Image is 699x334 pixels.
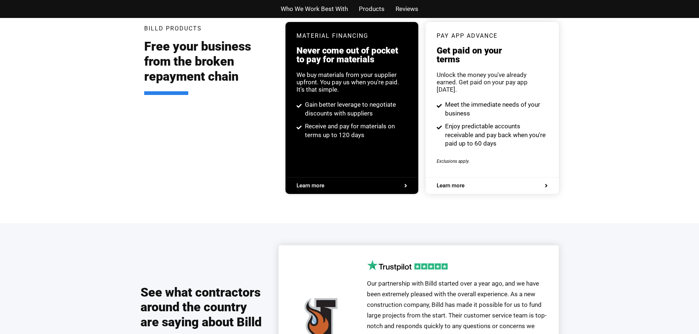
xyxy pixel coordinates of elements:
span: Exclusions apply. [437,159,470,164]
h3: Billd Products [144,26,202,32]
h3: Never come out of pocket to pay for materials [296,46,407,64]
a: Learn more [296,183,407,188]
span: Meet the immediate needs of your business [443,100,548,118]
h3: Material Financing [296,33,407,39]
h3: pay app advance [437,33,547,39]
a: Products [359,4,385,14]
h2: Free your business from the broken repayment chain [144,39,275,95]
span: Receive and pay for materials on terms up to 120 days [303,122,408,140]
div: Unlock the money you've already earned. Get paid on your pay app [DATE]. [437,71,547,93]
span: Learn more [437,183,465,188]
a: Who We Work Best With [281,4,348,14]
a: Learn more [437,183,547,188]
span: Learn more [296,183,324,188]
span: Gain better leverage to negotiate discounts with suppliers [303,100,408,118]
div: We buy materials from your supplier upfront. You pay us when you're paid. It's that simple. [296,71,407,93]
span: Enjoy predictable accounts receivable and pay back when you're paid up to 60 days [443,122,548,148]
a: Reviews [396,4,418,14]
h3: Get paid on your terms [437,46,547,64]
